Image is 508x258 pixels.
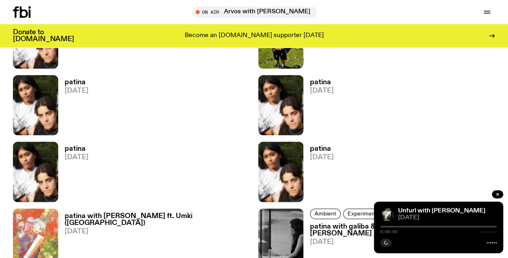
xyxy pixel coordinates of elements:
span: [DATE] [65,154,89,161]
h3: patina with galiba & [PERSON_NAME] ft. [PERSON_NAME] [310,223,495,237]
span: [DATE] [65,87,89,94]
a: Experimental [343,208,386,219]
h3: patina [65,79,89,86]
span: [DATE] [310,154,334,161]
h3: patina with [PERSON_NAME] ft. Umki ([GEOGRAPHIC_DATA]) [65,212,250,226]
a: patina[DATE] [58,146,89,202]
a: Unfurl with [PERSON_NAME] [398,208,485,214]
h3: patina [310,79,334,86]
span: Ambient [314,210,336,216]
span: Experimental [348,210,381,216]
span: -:--:-- [480,230,497,234]
h3: Donate to [DOMAIN_NAME] [13,29,74,43]
p: Become an [DOMAIN_NAME] supporter [DATE] [185,32,324,40]
a: patina[DATE] [58,79,89,135]
span: [DATE] [398,215,497,221]
h3: patina [310,146,334,152]
button: On AirArvos with [PERSON_NAME] [192,6,317,18]
span: [DATE] [65,228,250,235]
a: patina[DATE] [304,79,334,135]
span: 0:00:00 [380,230,397,234]
a: Ambient [310,208,341,219]
h3: patina [65,146,89,152]
span: [DATE] [310,238,495,245]
span: [DATE] [310,87,334,94]
a: patina[DATE] [304,146,334,202]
